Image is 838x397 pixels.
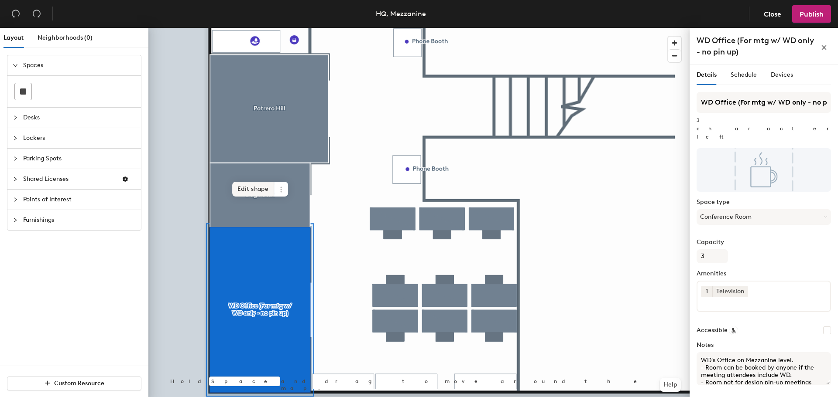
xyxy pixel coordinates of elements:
span: Neighborhoods (0) [38,34,93,41]
div: Keywords by Traffic [96,51,147,57]
span: Schedule [731,71,757,78]
span: Desks [23,108,136,128]
button: Close [756,5,789,23]
button: Publish [792,5,831,23]
label: Capacity [697,239,831,246]
p: 3 characters left [697,116,831,141]
img: website_grey.svg [14,23,21,30]
span: Parking Spots [23,149,136,169]
img: tab_domain_overview_orange.svg [24,51,31,58]
span: Close [764,10,781,18]
img: The space named WD Office (For mtg w/ WD only - no pin up) [697,148,831,192]
span: Edit shape [232,182,274,197]
span: Points of Interest [23,190,136,210]
img: logo_orange.svg [14,14,21,21]
span: collapsed [13,115,18,120]
label: Amenities [697,270,831,277]
span: Spaces [23,55,136,75]
span: Furnishings [23,210,136,230]
button: Conference Room [697,209,831,225]
span: Layout [3,34,24,41]
span: Custom Resource [54,380,104,387]
img: tab_keywords_by_traffic_grey.svg [87,51,94,58]
div: HQ, Mezzanine [376,8,426,19]
span: Publish [800,10,824,18]
span: Devices [771,71,793,78]
span: Shared Licenses [23,169,115,189]
span: collapsed [13,136,18,141]
span: expanded [13,63,18,68]
div: Television [712,286,748,297]
button: Undo (⌘ + Z) [7,5,24,23]
button: Redo (⌘ + ⇧ + Z) [28,5,45,23]
button: Help [660,378,681,392]
div: v 4.0.25 [24,14,43,21]
button: 1 [701,286,712,297]
h4: WD Office (For mtg w/ WD only - no pin up) [697,35,817,58]
span: collapsed [13,176,18,182]
label: Notes [697,342,831,349]
div: Domain Overview [33,51,78,57]
span: collapsed [13,217,18,223]
span: Lockers [23,128,136,148]
span: Details [697,71,717,78]
span: close [821,44,827,51]
span: undo [11,9,20,18]
span: collapsed [13,197,18,202]
button: Custom Resource [7,377,141,390]
textarea: WD's Office on Mezzanine level. - Room can be booked by anyone if the meeting attendees include W... [697,352,831,385]
span: 1 [706,287,708,296]
span: collapsed [13,156,18,161]
label: Accessible [697,327,728,334]
label: Space type [697,199,831,206]
div: Domain: [DOMAIN_NAME] [23,23,96,30]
